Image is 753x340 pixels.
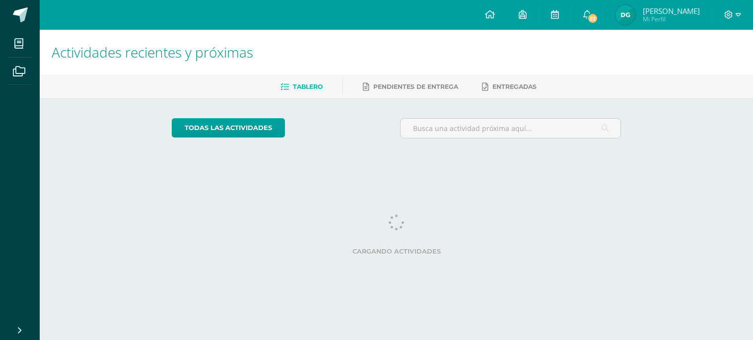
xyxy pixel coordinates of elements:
[482,79,537,95] a: Entregadas
[293,83,323,90] span: Tablero
[280,79,323,95] a: Tablero
[401,119,620,138] input: Busca una actividad próxima aquí...
[172,248,621,255] label: Cargando actividades
[373,83,458,90] span: Pendientes de entrega
[616,5,635,25] img: 9498c08ba9db28462a4a73556da1faf4.png
[492,83,537,90] span: Entregadas
[587,13,598,24] span: 22
[363,79,458,95] a: Pendientes de entrega
[172,118,285,137] a: todas las Actividades
[643,15,700,23] span: Mi Perfil
[643,6,700,16] span: [PERSON_NAME]
[52,43,253,62] span: Actividades recientes y próximas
